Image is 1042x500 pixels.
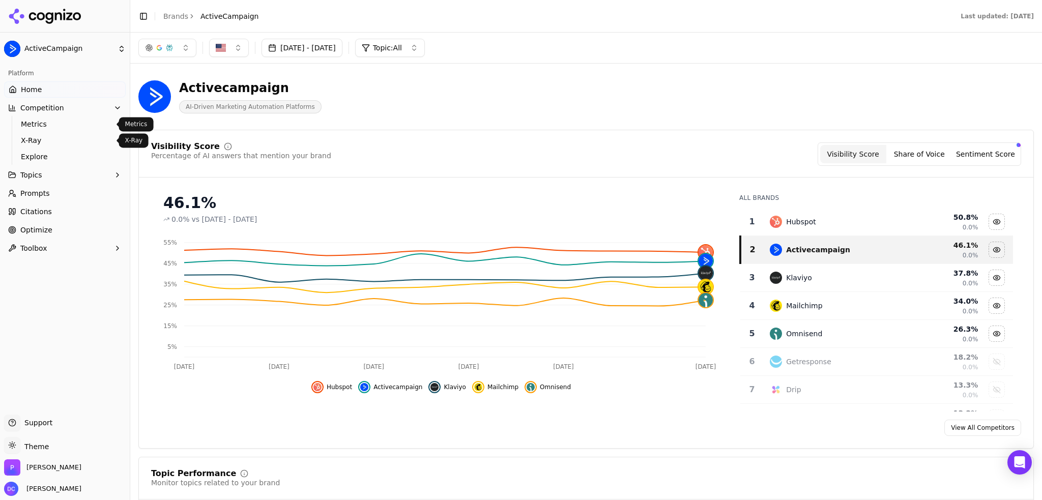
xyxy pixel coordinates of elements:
[151,151,331,161] div: Percentage of AI answers that mention your brand
[740,376,1013,404] tr: 7dripDrip13.3%0.0%Show drip data
[269,363,290,370] tspan: [DATE]
[770,216,782,228] img: hubspot
[20,207,52,217] span: Citations
[696,363,716,370] tspan: [DATE]
[163,302,177,309] tspan: 25%
[21,152,109,162] span: Explore
[20,103,64,113] span: Competition
[989,354,1005,370] button: Show getresponse data
[24,44,113,53] span: ActiveCampaign
[26,463,81,472] span: Perrill
[311,381,352,393] button: Hide hubspot data
[744,384,760,396] div: 7
[4,100,126,116] button: Competition
[786,217,816,227] div: Hubspot
[907,268,978,278] div: 37.8 %
[744,300,760,312] div: 4
[989,409,1005,426] button: Show moosend data
[744,216,760,228] div: 1
[699,293,713,307] img: omnisend
[373,43,402,53] span: Topic: All
[770,328,782,340] img: omnisend
[989,214,1005,230] button: Hide hubspot data
[430,383,439,391] img: klaviyo
[989,298,1005,314] button: Hide mailchimp data
[961,12,1034,20] div: Last updated: [DATE]
[744,356,760,368] div: 6
[167,343,177,350] tspan: 5%
[770,244,782,256] img: activecampaign
[4,185,126,201] a: Prompts
[4,482,81,496] button: Open user button
[487,383,518,391] span: Mailchimp
[174,363,195,370] tspan: [DATE]
[740,348,1013,376] tr: 6getresponseGetresponse18.2%0.0%Show getresponse data
[786,329,822,339] div: Omnisend
[151,469,236,478] div: Topic Performance
[163,281,177,288] tspan: 35%
[907,296,978,306] div: 34.0 %
[4,65,126,81] div: Platform
[786,245,850,255] div: Activecampaign
[527,383,535,391] img: omnisend
[200,11,258,21] span: ActiveCampaign
[4,167,126,183] button: Topics
[786,385,801,395] div: Drip
[20,188,50,198] span: Prompts
[963,391,978,399] span: 0.0%
[163,12,188,20] a: Brands
[740,292,1013,320] tr: 4mailchimpMailchimp34.0%0.0%Hide mailchimp data
[474,383,482,391] img: mailchimp
[907,212,978,222] div: 50.8 %
[944,420,1021,436] a: View All Competitors
[21,135,109,145] span: X-Ray
[20,418,52,428] span: Support
[360,383,368,391] img: activecampaign
[525,381,571,393] button: Hide omnisend data
[699,266,713,280] img: klaviyo
[327,383,352,391] span: Hubspot
[163,194,719,212] div: 46.1%
[907,324,978,334] div: 26.3 %
[472,381,518,393] button: Hide mailchimp data
[313,383,322,391] img: hubspot
[989,270,1005,286] button: Hide klaviyo data
[4,459,20,476] img: Perrill
[989,326,1005,342] button: Hide omnisend data
[20,170,42,180] span: Topics
[739,194,1013,202] div: All Brands
[4,459,81,476] button: Open organization switcher
[740,264,1013,292] tr: 3klaviyoKlaviyo37.8%0.0%Hide klaviyo data
[151,142,220,151] div: Visibility Score
[4,81,126,98] a: Home
[740,236,1013,264] tr: 2activecampaignActivecampaign46.1%0.0%Hide activecampaign data
[373,383,422,391] span: Activecampaign
[262,39,342,57] button: [DATE] - [DATE]
[4,482,18,496] img: Dan Cole
[989,381,1005,398] button: Show drip data
[4,240,126,256] button: Toolbox
[22,484,81,493] span: [PERSON_NAME]
[820,145,886,163] button: Visibility Score
[786,301,822,311] div: Mailchimp
[770,356,782,368] img: getresponse
[444,383,466,391] span: Klaviyo
[216,43,226,53] img: US
[770,272,782,284] img: klaviyo
[553,363,574,370] tspan: [DATE]
[163,260,177,267] tspan: 45%
[163,11,258,21] nav: breadcrumb
[770,384,782,396] img: drip
[770,300,782,312] img: mailchimp
[17,133,113,148] a: X-Ray
[744,328,760,340] div: 5
[192,214,257,224] span: vs [DATE] - [DATE]
[963,251,978,259] span: 0.0%
[699,245,713,259] img: hubspot
[744,272,760,284] div: 3
[786,273,812,283] div: Klaviyo
[907,408,978,418] div: 13.2 %
[458,363,479,370] tspan: [DATE]
[17,150,113,164] a: Explore
[907,380,978,390] div: 13.3 %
